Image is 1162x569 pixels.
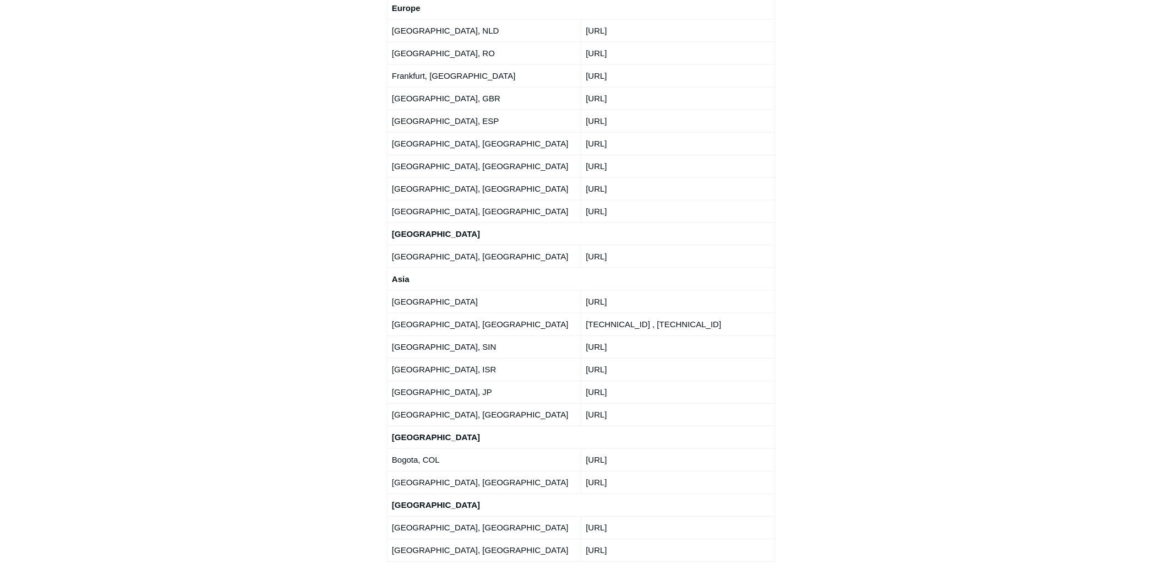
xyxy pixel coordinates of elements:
td: [GEOGRAPHIC_DATA], [GEOGRAPHIC_DATA] [387,200,581,223]
td: [URL] [581,335,774,358]
td: [GEOGRAPHIC_DATA], [GEOGRAPHIC_DATA] [387,403,581,426]
td: [GEOGRAPHIC_DATA] [387,290,581,313]
td: [URL] [581,42,774,64]
td: [URL] [581,177,774,200]
td: [URL] [581,155,774,177]
td: [URL] [581,403,774,426]
td: [URL] [581,110,774,132]
td: [GEOGRAPHIC_DATA], [GEOGRAPHIC_DATA] [387,132,581,155]
td: [GEOGRAPHIC_DATA], [GEOGRAPHIC_DATA] [387,471,581,494]
td: [URL] [581,516,774,539]
td: [GEOGRAPHIC_DATA], [GEOGRAPHIC_DATA] [387,313,581,335]
td: [TECHNICAL_ID] , [TECHNICAL_ID] [581,313,774,335]
td: [URL] [581,87,774,110]
td: [GEOGRAPHIC_DATA], NLD [387,19,581,42]
td: [URL] [581,358,774,381]
strong: Europe [392,3,421,13]
td: [URL] [581,290,774,313]
td: [URL] [581,200,774,223]
td: Frankfurt, [GEOGRAPHIC_DATA] [387,64,581,87]
td: [GEOGRAPHIC_DATA], SIN [387,335,581,358]
strong: [GEOGRAPHIC_DATA] [392,229,480,239]
td: [GEOGRAPHIC_DATA], RO [387,42,581,64]
td: [URL] [581,19,774,42]
strong: [GEOGRAPHIC_DATA] [392,432,480,442]
strong: [GEOGRAPHIC_DATA] [392,500,480,510]
td: [URL] [581,245,774,268]
td: [GEOGRAPHIC_DATA], ISR [387,358,581,381]
td: Bogota, COL [387,448,581,471]
td: [GEOGRAPHIC_DATA], [GEOGRAPHIC_DATA] [387,155,581,177]
td: [GEOGRAPHIC_DATA], [GEOGRAPHIC_DATA] [387,516,581,539]
td: [URL] [581,448,774,471]
td: [URL] [581,132,774,155]
td: [GEOGRAPHIC_DATA], [GEOGRAPHIC_DATA] [387,539,581,561]
td: [GEOGRAPHIC_DATA], [GEOGRAPHIC_DATA] [387,245,581,268]
strong: Asia [392,274,410,284]
td: [GEOGRAPHIC_DATA], [GEOGRAPHIC_DATA] [387,177,581,200]
td: [URL] [581,539,774,561]
td: [GEOGRAPHIC_DATA], JP [387,381,581,403]
td: [URL] [581,471,774,494]
td: [GEOGRAPHIC_DATA], ESP [387,110,581,132]
td: [GEOGRAPHIC_DATA], GBR [387,87,581,110]
td: [URL] [581,381,774,403]
td: [URL] [581,64,774,87]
